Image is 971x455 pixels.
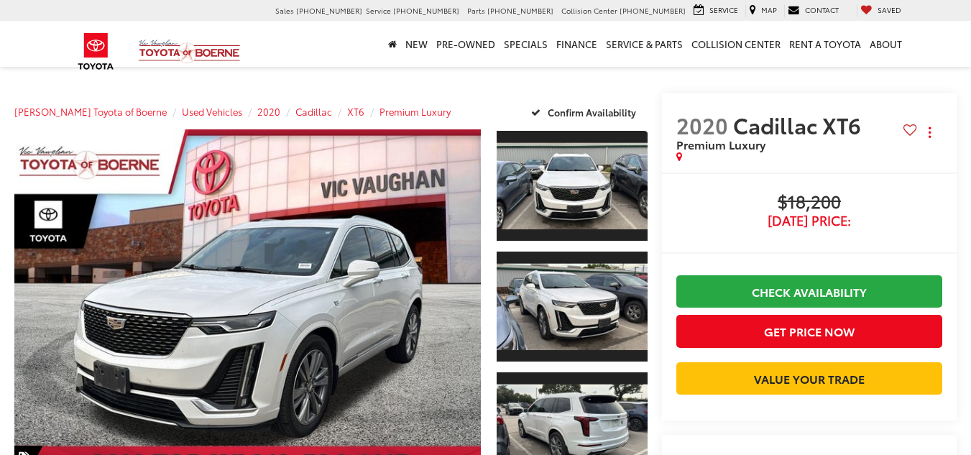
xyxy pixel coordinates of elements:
span: Contact [805,4,839,15]
a: Finance [552,21,602,67]
span: Parts [467,5,485,16]
a: Pre-Owned [432,21,500,67]
img: Toyota [69,28,123,75]
a: Rent a Toyota [785,21,865,67]
span: [PHONE_NUMBER] [393,5,459,16]
a: Premium Luxury [379,105,451,118]
span: Confirm Availability [548,106,636,119]
button: Confirm Availability [523,99,648,124]
span: [PHONE_NUMBER] [620,5,686,16]
a: [PERSON_NAME] Toyota of Boerne [14,105,167,118]
span: Saved [878,4,901,15]
a: Used Vehicles [182,105,242,118]
img: 2020 Cadillac XT6 Premium Luxury [495,142,649,229]
a: Specials [500,21,552,67]
img: 2020 Cadillac XT6 Premium Luxury [495,264,649,351]
span: Map [761,4,777,15]
a: Map [745,4,781,17]
a: Service & Parts: Opens in a new tab [602,21,687,67]
a: Expand Photo 1 [497,129,648,242]
span: Sales [275,5,294,16]
a: Cadillac [295,105,332,118]
a: Check Availability [676,275,942,308]
a: Home [384,21,401,67]
a: Service [690,4,742,17]
button: Actions [917,119,942,144]
a: New [401,21,432,67]
span: Collision Center [561,5,617,16]
a: Expand Photo 2 [497,250,648,363]
span: dropdown dots [929,127,931,138]
span: 2020 [676,109,728,140]
span: [PHONE_NUMBER] [487,5,553,16]
span: Premium Luxury [676,136,765,152]
span: [PHONE_NUMBER] [296,5,362,16]
a: 2020 [257,105,280,118]
button: Get Price Now [676,315,942,347]
span: $18,200 [676,192,942,213]
span: [DATE] Price: [676,213,942,228]
a: Value Your Trade [676,362,942,395]
a: About [865,21,906,67]
img: Vic Vaughan Toyota of Boerne [138,39,241,64]
span: Cadillac XT6 [733,109,866,140]
span: Service [709,4,738,15]
a: My Saved Vehicles [857,4,905,17]
span: Service [366,5,391,16]
a: XT6 [347,105,364,118]
a: Contact [784,4,842,17]
a: Collision Center [687,21,785,67]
